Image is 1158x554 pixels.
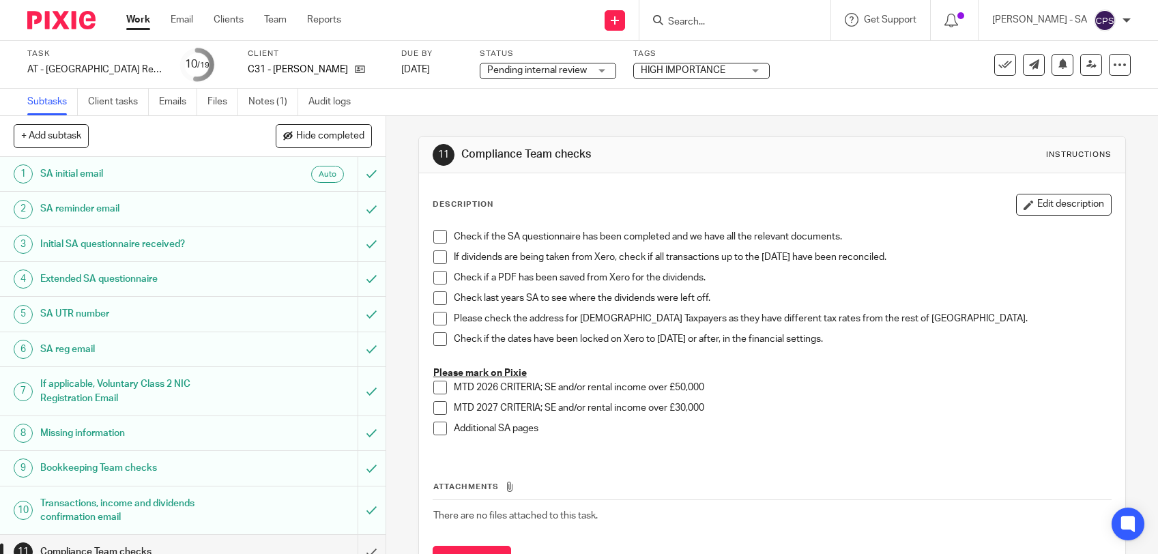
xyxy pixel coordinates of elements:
[264,13,287,27] a: Team
[207,89,238,115] a: Files
[433,483,499,491] span: Attachments
[480,48,616,59] label: Status
[454,250,1111,264] p: If dividends are being taken from Xero, check if all transactions up to the [DATE] have been reco...
[197,61,209,69] small: /19
[40,269,243,289] h1: Extended SA questionnaire
[296,131,364,142] span: Hide completed
[27,89,78,115] a: Subtasks
[14,200,33,219] div: 2
[14,458,33,478] div: 9
[433,368,527,378] u: Please mark on Pixie
[27,63,164,76] div: AT - [GEOGRAPHIC_DATA] Return - PE [DATE]
[14,305,33,324] div: 5
[433,199,493,210] p: Description
[641,65,725,75] span: HIGH IMPORTANCE
[308,89,361,115] a: Audit logs
[14,424,33,443] div: 8
[1016,194,1112,216] button: Edit description
[401,48,463,59] label: Due by
[40,374,243,409] h1: If applicable, Voluntary Class 2 NIC Registration Email
[14,382,33,401] div: 7
[14,124,89,147] button: + Add subtask
[14,235,33,254] div: 3
[248,48,384,59] label: Client
[864,15,916,25] span: Get Support
[276,124,372,147] button: Hide completed
[40,164,243,184] h1: SA initial email
[311,166,344,183] div: Auto
[159,89,197,115] a: Emails
[40,423,243,443] h1: Missing information
[171,13,193,27] a: Email
[185,57,209,72] div: 10
[27,11,96,29] img: Pixie
[487,65,587,75] span: Pending internal review
[40,458,243,478] h1: Bookkeeping Team checks
[40,493,243,528] h1: Transactions, income and dividends confirmation email
[14,340,33,359] div: 6
[433,144,454,166] div: 11
[14,501,33,520] div: 10
[14,164,33,184] div: 1
[40,304,243,324] h1: SA UTR number
[454,422,1111,435] p: Additional SA pages
[454,291,1111,305] p: Check last years SA to see where the dividends were left off.
[27,63,164,76] div: AT - SA Return - PE 05-04-2025
[214,13,244,27] a: Clients
[454,312,1111,325] p: Please check the address for [DEMOGRAPHIC_DATA] Taxpayers as they have different tax rates from t...
[27,48,164,59] label: Task
[401,65,430,74] span: [DATE]
[992,13,1087,27] p: [PERSON_NAME] - SA
[433,511,598,521] span: There are no files attached to this task.
[40,199,243,219] h1: SA reminder email
[14,269,33,289] div: 4
[40,234,243,254] h1: Initial SA questionnaire received?
[307,13,341,27] a: Reports
[40,339,243,360] h1: SA reg email
[454,401,1111,415] p: MTD 2027 CRITERIA; SE and/or rental income over £30,000
[454,332,1111,346] p: Check if the dates have been locked on Xero to [DATE] or after, in the financial settings.
[88,89,149,115] a: Client tasks
[248,63,348,76] p: C31 - [PERSON_NAME]
[454,230,1111,244] p: Check if the SA questionnaire has been completed and we have all the relevant documents.
[633,48,770,59] label: Tags
[454,271,1111,285] p: Check if a PDF has been saved from Xero for the dividends.
[461,147,801,162] h1: Compliance Team checks
[454,381,1111,394] p: MTD 2026 CRITERIA; SE and/or rental income over £50,000
[667,16,790,29] input: Search
[1094,10,1116,31] img: svg%3E
[248,89,298,115] a: Notes (1)
[1046,149,1112,160] div: Instructions
[126,13,150,27] a: Work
